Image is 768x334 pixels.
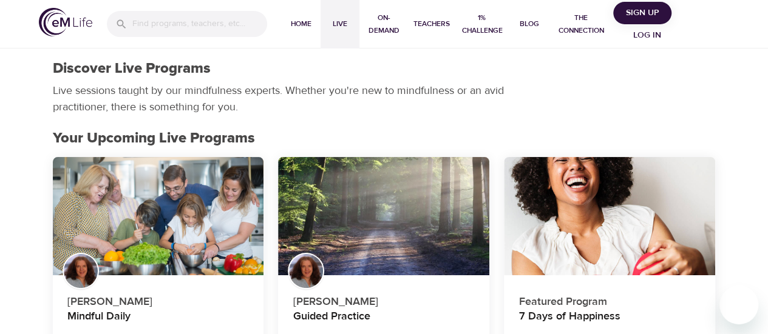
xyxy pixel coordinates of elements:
[623,28,671,43] span: Log in
[132,11,267,37] input: Find programs, teachers, etc...
[53,60,211,78] h1: Discover Live Programs
[518,289,701,310] p: Featured Program
[504,157,715,276] button: 7 Days of Happiness
[325,18,355,30] span: Live
[554,12,608,37] span: The Connection
[618,24,676,47] button: Log in
[53,157,264,276] button: Mindful Daily
[293,289,475,310] p: [PERSON_NAME]
[39,8,92,36] img: logo
[67,289,250,310] p: [PERSON_NAME]
[53,82,508,115] p: Live sessions taught by our mindfulness experts. Whether you're new to mindfulness or an avid pra...
[719,286,758,324] iframe: Button to launch messaging window
[618,5,667,21] span: Sign Up
[364,12,403,37] span: On-Demand
[278,157,489,276] button: Guided Practice
[53,130,716,147] h2: Your Upcoming Live Programs
[459,12,505,37] span: 1% Challenge
[413,18,449,30] span: Teachers
[613,2,671,24] button: Sign Up
[287,18,316,30] span: Home
[515,18,544,30] span: Blog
